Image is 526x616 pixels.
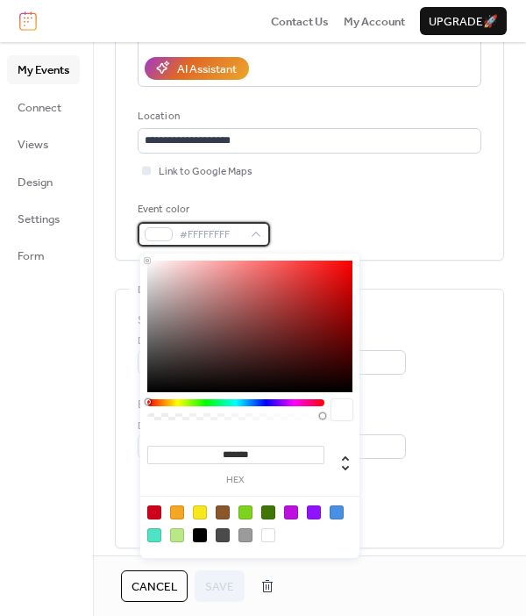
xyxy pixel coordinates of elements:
[159,163,252,181] span: Link to Google Maps
[170,528,184,542] div: #B8E986
[271,12,329,30] a: Contact Us
[216,505,230,519] div: #8B572A
[7,93,80,121] a: Connect
[7,168,80,196] a: Design
[147,528,161,542] div: #50E3C2
[180,226,242,244] span: #FFFFFFFF
[145,57,249,80] button: AI Assistant
[170,505,184,519] div: #F5A623
[18,247,45,265] span: Form
[138,312,189,329] div: Start date
[18,136,48,154] span: Views
[238,528,252,542] div: #9B9B9B
[18,174,53,191] span: Design
[121,570,188,602] button: Cancel
[7,204,80,233] a: Settings
[193,528,207,542] div: #000000
[344,13,405,31] span: My Account
[284,505,298,519] div: #BD10E0
[7,55,80,83] a: My Events
[7,241,80,269] a: Form
[429,13,498,31] span: Upgrade 🚀
[18,211,60,228] span: Settings
[138,418,160,435] span: Date
[138,333,160,350] span: Date
[18,61,69,79] span: My Events
[261,528,275,542] div: #FFFFFF
[18,99,61,117] span: Connect
[420,7,507,35] button: Upgrade🚀
[7,130,80,158] a: Views
[344,12,405,30] a: My Account
[138,108,478,125] div: Location
[177,61,237,78] div: AI Assistant
[147,505,161,519] div: #D0021B
[138,201,267,218] div: Event color
[131,578,177,596] span: Cancel
[138,282,212,299] span: Date and time
[330,505,344,519] div: #4A90E2
[19,11,37,31] img: logo
[238,505,252,519] div: #7ED321
[307,505,321,519] div: #9013FE
[216,528,230,542] div: #4A4A4A
[147,476,324,485] label: hex
[271,13,329,31] span: Contact Us
[138,396,182,413] div: End date
[261,505,275,519] div: #417505
[193,505,207,519] div: #F8E71C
